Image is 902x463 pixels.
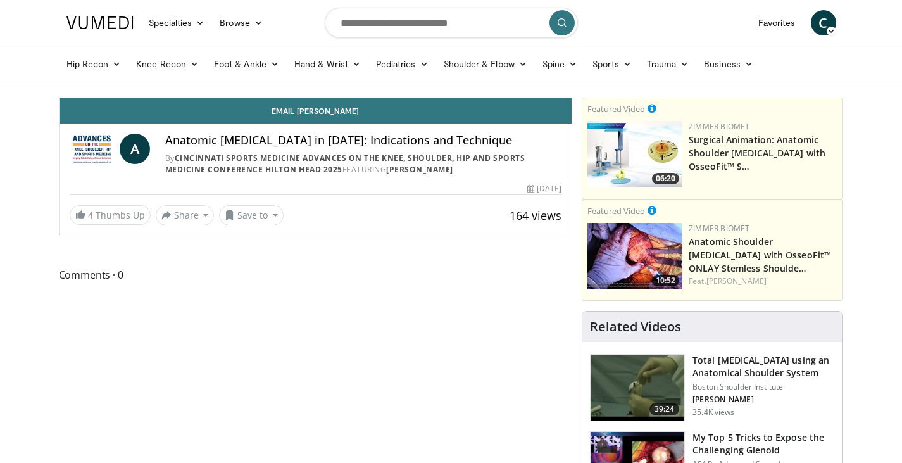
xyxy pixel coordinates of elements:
span: 4 [88,209,93,221]
a: Zimmer Biomet [689,121,749,132]
small: Featured Video [587,205,645,217]
img: 38824_0000_3.png.150x105_q85_crop-smart_upscale.jpg [591,355,684,421]
a: A [120,134,150,164]
h4: Related Videos [590,319,681,334]
a: [PERSON_NAME] [706,276,767,286]
small: Featured Video [587,103,645,115]
span: Comments 0 [59,267,573,283]
button: Save to [219,205,284,225]
a: Specialties [141,10,213,35]
a: Favorites [751,10,803,35]
h3: Total [MEDICAL_DATA] using an Anatomical Shoulder System [692,354,835,379]
a: Knee Recon [128,51,206,77]
img: Cincinnati Sports Medicine Advances on the Knee, Shoulder, Hip and Sports Medicine Conference Hil... [70,134,115,164]
div: By FEATURING [165,153,562,175]
a: Foot & Ankle [206,51,287,77]
a: Business [696,51,761,77]
p: Boston Shoulder Institute [692,382,835,392]
img: 68921608-6324-4888-87da-a4d0ad613160.150x105_q85_crop-smart_upscale.jpg [587,223,682,289]
a: Pediatrics [368,51,436,77]
a: Cincinnati Sports Medicine Advances on the Knee, Shoulder, Hip and Sports Medicine Conference Hil... [165,153,525,175]
h4: Anatomic [MEDICAL_DATA] in [DATE]: Indications and Technique [165,134,562,148]
a: Email [PERSON_NAME] [60,98,572,124]
a: Zimmer Biomet [689,223,749,234]
p: 35.4K views [692,407,734,417]
a: Sports [585,51,639,77]
div: [DATE] [527,183,561,194]
a: Shoulder & Elbow [436,51,535,77]
a: C [811,10,836,35]
div: Feat. [689,276,837,287]
a: [PERSON_NAME] [386,164,453,175]
input: Search topics, interventions [325,8,578,38]
span: 10:52 [652,275,679,286]
a: Browse [212,10,270,35]
span: 164 views [510,208,561,223]
img: VuMedi Logo [66,16,134,29]
p: [PERSON_NAME] [692,395,835,405]
button: Share [156,205,215,225]
a: Spine [535,51,585,77]
a: Trauma [639,51,697,77]
span: 39:24 [649,403,680,415]
img: 84e7f812-2061-4fff-86f6-cdff29f66ef4.150x105_q85_crop-smart_upscale.jpg [587,121,682,187]
a: 10:52 [587,223,682,289]
a: Anatomic Shoulder [MEDICAL_DATA] with OsseoFit™ ONLAY Stemless Shoulde… [689,236,831,274]
span: 06:20 [652,173,679,184]
a: Surgical Animation: Anatomic Shoulder [MEDICAL_DATA] with OsseoFit™ S… [689,134,825,172]
a: Hand & Wrist [287,51,368,77]
a: 06:20 [587,121,682,187]
a: Hip Recon [59,51,129,77]
h3: My Top 5 Tricks to Expose the Challenging Glenoid [692,431,835,457]
a: 39:24 Total [MEDICAL_DATA] using an Anatomical Shoulder System Boston Shoulder Institute [PERSON_... [590,354,835,421]
a: 4 Thumbs Up [70,205,151,225]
